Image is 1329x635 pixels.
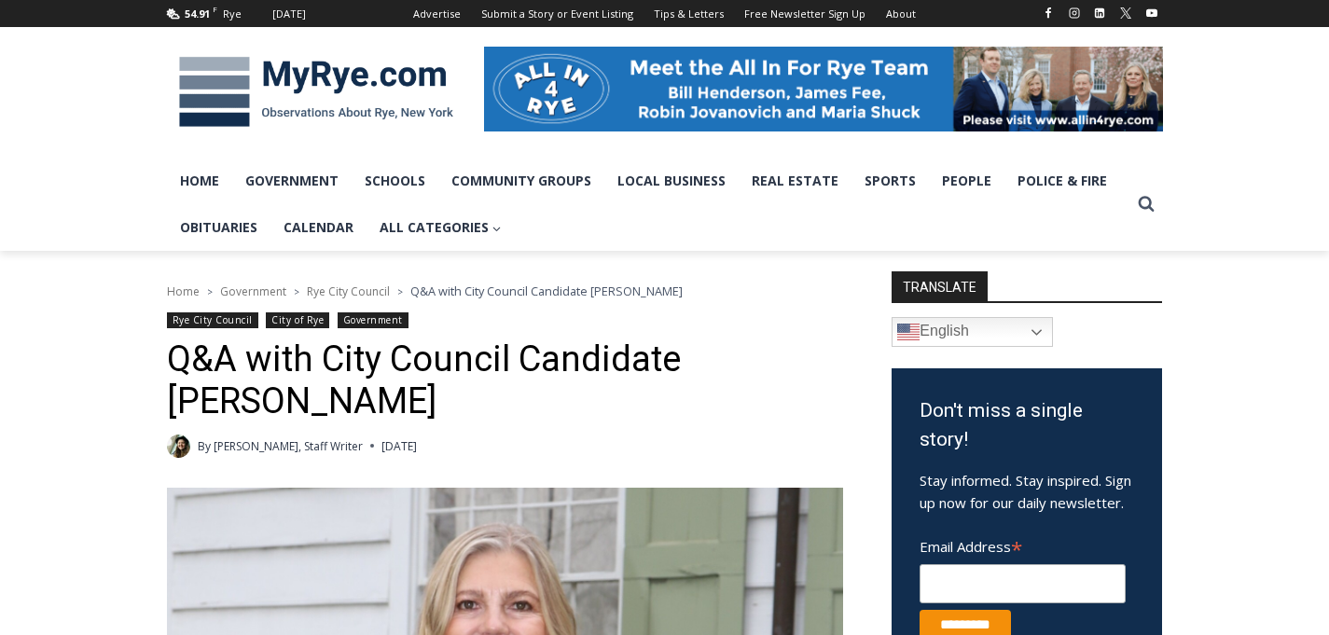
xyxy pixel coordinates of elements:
a: People [929,158,1004,204]
a: Rye City Council [307,283,390,299]
span: > [207,285,213,298]
a: Calendar [270,204,367,251]
a: Government [220,283,286,299]
span: By [198,437,211,455]
span: F [213,4,217,14]
label: Email Address [920,528,1126,561]
a: Government [338,312,408,328]
a: Community Groups [438,158,604,204]
a: [PERSON_NAME], Staff Writer [214,438,363,454]
button: View Search Form [1129,187,1163,221]
a: Rye City Council [167,312,258,328]
img: MyRye.com [167,44,465,141]
a: City of Rye [266,312,329,328]
div: Rye [223,6,242,22]
a: Linkedin [1088,2,1111,24]
a: All Categories [367,204,515,251]
img: All in for Rye [484,47,1163,131]
a: Instagram [1063,2,1086,24]
a: Home [167,158,232,204]
span: > [294,285,299,298]
a: English [892,317,1053,347]
time: [DATE] [381,437,417,455]
a: Local Business [604,158,739,204]
a: Sports [851,158,929,204]
a: Facebook [1037,2,1059,24]
a: YouTube [1141,2,1163,24]
a: Schools [352,158,438,204]
a: Home [167,283,200,299]
span: Q&A with City Council Candidate [PERSON_NAME] [410,283,683,299]
p: Stay informed. Stay inspired. Sign up now for our daily newsletter. [920,469,1134,514]
a: Author image [167,435,190,458]
a: Government [232,158,352,204]
img: (PHOTO: MyRye.com Intern and Editor Tucker Smith. Contributed.)Tucker Smith, MyRye.com [167,435,190,458]
span: All Categories [380,217,502,238]
a: Police & Fire [1004,158,1120,204]
h1: Q&A with City Council Candidate [PERSON_NAME] [167,338,843,423]
span: 54.91 [185,7,210,21]
strong: TRANSLATE [892,271,988,301]
nav: Breadcrumbs [167,282,843,300]
a: Obituaries [167,204,270,251]
h3: Don't miss a single story! [920,396,1134,455]
a: X [1114,2,1137,24]
div: [DATE] [272,6,306,22]
span: > [397,285,403,298]
img: en [897,321,920,343]
a: Real Estate [739,158,851,204]
nav: Primary Navigation [167,158,1129,252]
